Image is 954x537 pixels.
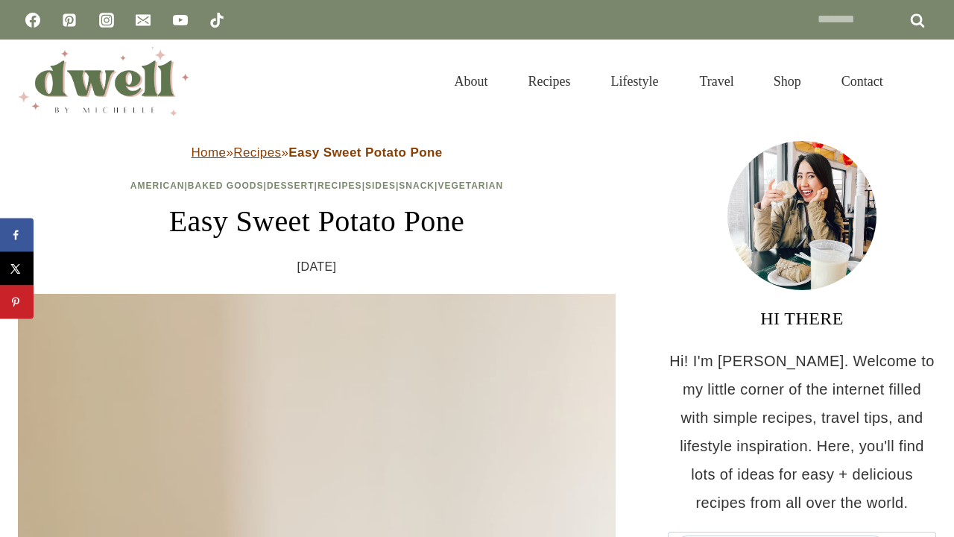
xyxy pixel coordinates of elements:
[202,5,232,35] a: TikTok
[165,5,195,35] a: YouTube
[435,55,903,107] nav: Primary Navigation
[191,145,226,160] a: Home
[668,347,936,517] p: Hi! I'm [PERSON_NAME]. Welcome to my little corner of the internet filled with simple recipes, tr...
[399,180,435,191] a: Snack
[435,55,508,107] a: About
[668,305,936,332] h3: HI THERE
[233,145,281,160] a: Recipes
[821,55,903,107] a: Contact
[591,55,679,107] a: Lifestyle
[130,180,185,191] a: American
[18,199,616,244] h1: Easy Sweet Potato Pone
[679,55,754,107] a: Travel
[318,180,362,191] a: Recipes
[54,5,84,35] a: Pinterest
[288,145,442,160] strong: Easy Sweet Potato Pone
[365,180,396,191] a: Sides
[128,5,158,35] a: Email
[297,256,337,278] time: [DATE]
[508,55,591,107] a: Recipes
[188,180,264,191] a: Baked Goods
[130,180,503,191] span: | | | | | |
[18,5,48,35] a: Facebook
[754,55,821,107] a: Shop
[92,5,121,35] a: Instagram
[267,180,315,191] a: Dessert
[191,145,442,160] span: » »
[437,180,503,191] a: Vegetarian
[911,69,936,94] button: View Search Form
[18,47,189,116] img: DWELL by michelle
